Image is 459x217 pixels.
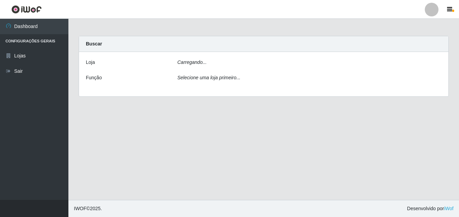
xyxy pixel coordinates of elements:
[407,205,454,212] span: Desenvolvido por
[178,59,207,65] i: Carregando...
[11,5,42,14] img: CoreUI Logo
[86,41,102,46] strong: Buscar
[74,205,102,212] span: © 2025 .
[178,75,240,80] i: Selecione uma loja primeiro...
[86,74,102,81] label: Função
[86,59,95,66] label: Loja
[444,206,454,211] a: iWof
[74,206,87,211] span: IWOF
